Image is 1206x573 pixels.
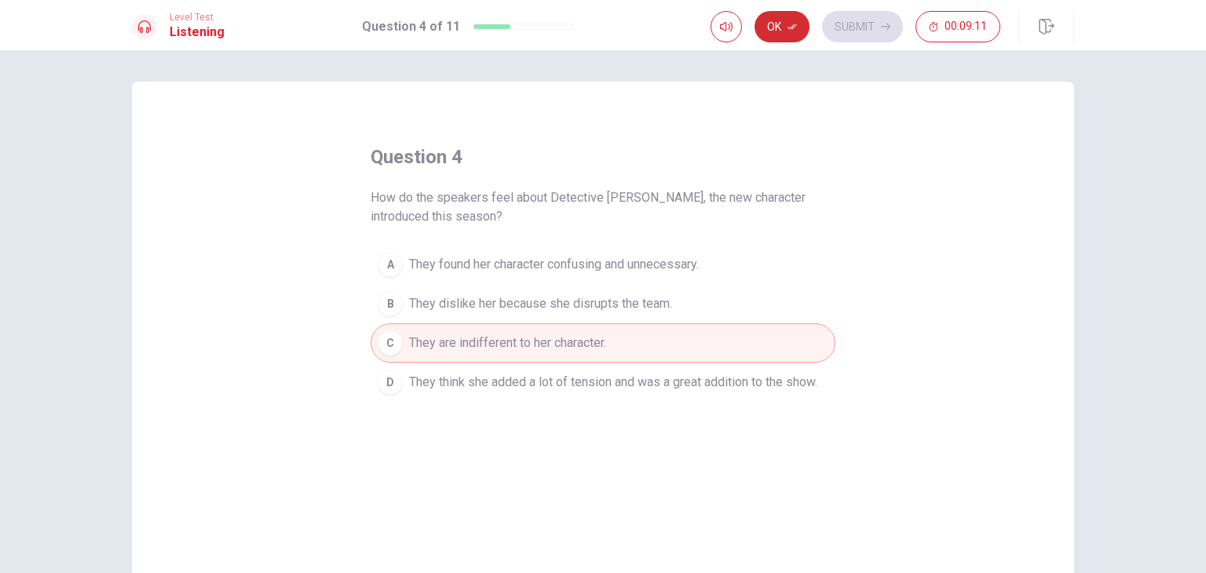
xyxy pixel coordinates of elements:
span: Level Test [170,12,225,23]
div: C [378,330,403,356]
h4: question 4 [371,144,462,170]
button: Ok [755,11,809,42]
div: D [378,370,403,395]
h1: Listening [170,23,225,42]
button: AThey found her character confusing and unnecessary. [371,245,835,284]
span: 00:09:11 [945,20,987,33]
button: DThey think she added a lot of tension and was a great addition to the show. [371,363,835,402]
button: BThey dislike her because she disrupts the team. [371,284,835,323]
button: CThey are indifferent to her character. [371,323,835,363]
div: B [378,291,403,316]
div: A [378,252,403,277]
button: 00:09:11 [915,11,1000,42]
h1: Question 4 of 11 [362,17,460,36]
span: They dislike her because she disrupts the team. [409,294,672,313]
span: They found her character confusing and unnecessary. [409,255,699,274]
span: They are indifferent to her character. [409,334,606,352]
span: They think she added a lot of tension and was a great addition to the show. [409,373,817,392]
span: How do the speakers feel about Detective [PERSON_NAME], the new character introduced this season? [371,188,835,226]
